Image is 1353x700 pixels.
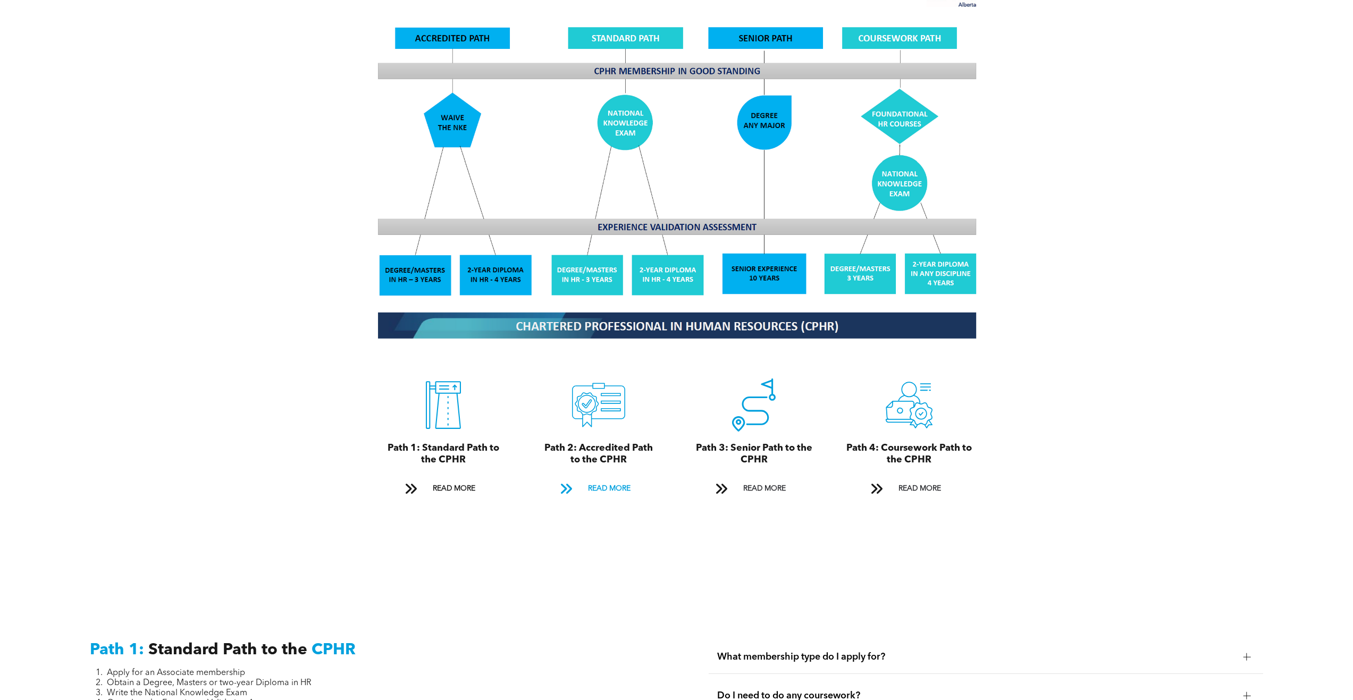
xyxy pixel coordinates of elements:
a: READ MORE [708,479,800,499]
span: Path 1: Standard Path to the CPHR [388,443,499,465]
span: Standard Path to the [148,642,307,658]
a: READ MORE [398,479,489,499]
span: Path 2: Accredited Path to the CPHR [544,443,653,465]
span: CPHR [312,642,356,658]
span: Path 3: Senior Path to the CPHR [696,443,812,465]
span: READ MORE [584,479,634,499]
span: READ MORE [895,479,945,499]
span: What membership type do I apply for? [717,651,1234,663]
span: READ MORE [739,479,789,499]
span: Path 1: [90,642,144,658]
a: READ MORE [863,479,955,499]
span: Path 4: Coursework Path to the CPHR [846,443,972,465]
a: READ MORE [553,479,644,499]
span: READ MORE [429,479,479,499]
span: Write the National Knowledge Exam [107,689,247,697]
span: Obtain a Degree, Masters or two-year Diploma in HR [107,679,312,687]
span: Apply for an Associate membership [107,669,245,677]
